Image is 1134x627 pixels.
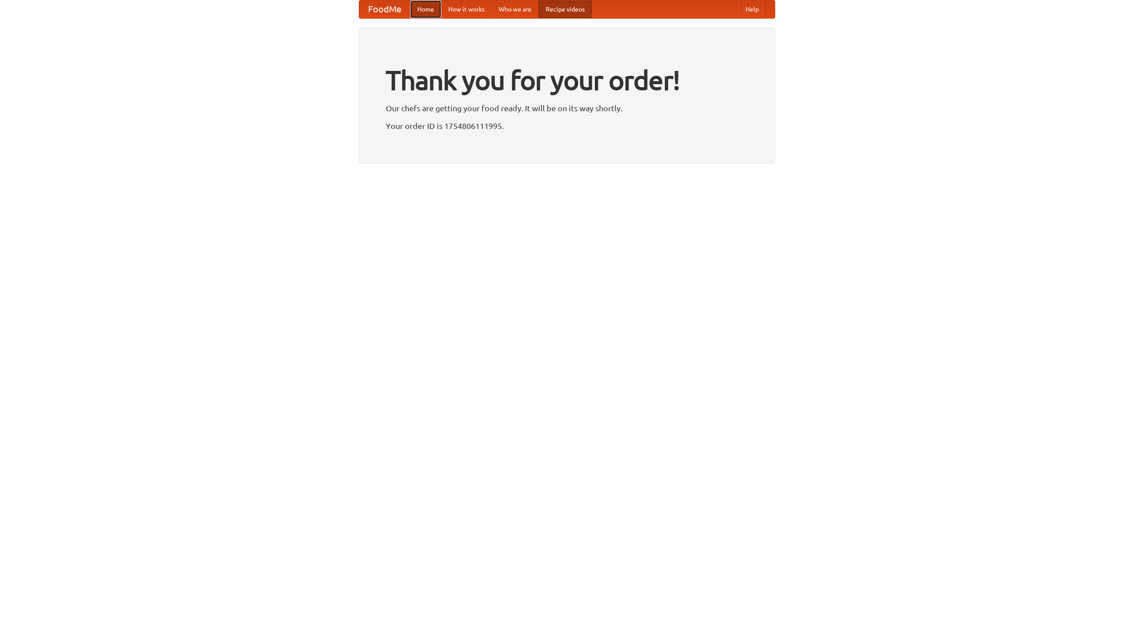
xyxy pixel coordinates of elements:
a: FoodMe [359,0,410,18]
a: Recipe videos [539,0,592,18]
h1: Thank you for your order! [386,59,748,101]
a: Help [738,0,766,18]
a: Who we are [492,0,539,18]
p: Our chefs are getting your food ready. It will be on its way shortly. [386,101,748,115]
a: How it works [441,0,492,18]
a: Home [410,0,441,18]
p: Your order ID is 1754806111995. [386,119,748,132]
